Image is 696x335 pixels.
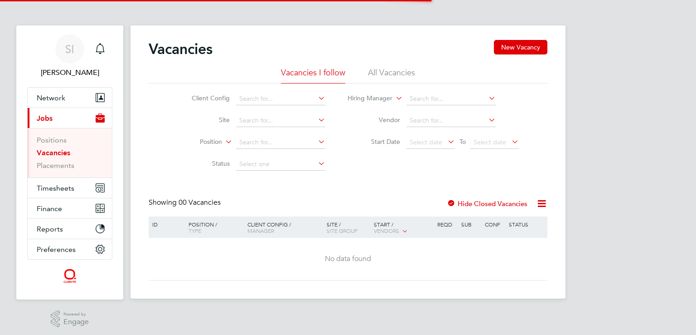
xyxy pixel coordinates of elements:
[368,67,415,84] li: All Vacancies
[507,217,546,232] div: Status
[459,217,483,232] div: Sub
[37,184,74,192] span: Timesheets
[410,138,442,146] span: Select date
[178,116,230,124] label: Site
[28,128,112,177] div: Jobs
[170,138,222,147] label: Position
[447,199,527,208] label: Hide Closed Vacancies
[188,227,201,234] span: Type
[37,94,65,102] span: Network
[324,217,372,238] div: Site /
[372,217,435,239] div: Start /
[406,93,496,105] input: Search for...
[63,318,89,326] span: Engage
[494,40,547,54] button: New Vacancy
[236,158,325,171] input: Select one
[281,67,345,84] li: Vacancies I follow
[374,227,399,234] span: Vendors
[28,239,112,259] button: Preferences
[150,217,182,232] div: ID
[457,136,469,148] span: To
[182,217,245,238] div: Position /
[236,136,325,149] input: Search for...
[28,178,112,198] button: Timesheets
[149,198,222,207] div: Showing
[27,34,112,78] a: SI[PERSON_NAME]
[406,114,496,127] input: Search for...
[474,138,506,146] span: Select date
[16,25,123,300] nav: Main navigation
[27,269,112,283] a: Go to home page
[340,94,392,103] label: Hiring Manager
[37,148,70,157] a: Vacancies
[37,114,53,123] span: Jobs
[37,245,76,254] span: Preferences
[435,217,459,232] div: Reqd
[37,204,62,213] span: Finance
[236,93,325,105] input: Search for...
[348,116,400,124] label: Vendor
[27,67,112,78] span: Suzie Ingle
[28,88,112,108] button: Network
[348,138,400,146] label: Start Date
[51,310,89,328] a: Powered byEngage
[236,114,325,127] input: Search for...
[178,159,230,167] label: Status
[178,94,230,102] label: Client Config
[63,310,89,318] span: Powered by
[37,136,67,144] a: Positions
[37,225,63,233] span: Reports
[327,227,358,234] span: Site Group
[37,161,74,170] a: Placements
[149,40,213,58] h2: Vacancies
[28,198,112,218] button: Finance
[28,219,112,239] button: Reports
[179,198,221,207] span: 00 Vacancies
[63,269,76,283] img: quantacontracts-logo-retina.png
[28,108,112,128] button: Jobs
[245,217,324,238] div: Client Config /
[247,227,274,234] span: Manager
[150,254,546,264] div: No data found
[483,217,506,232] div: Conf
[65,43,74,55] span: SI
